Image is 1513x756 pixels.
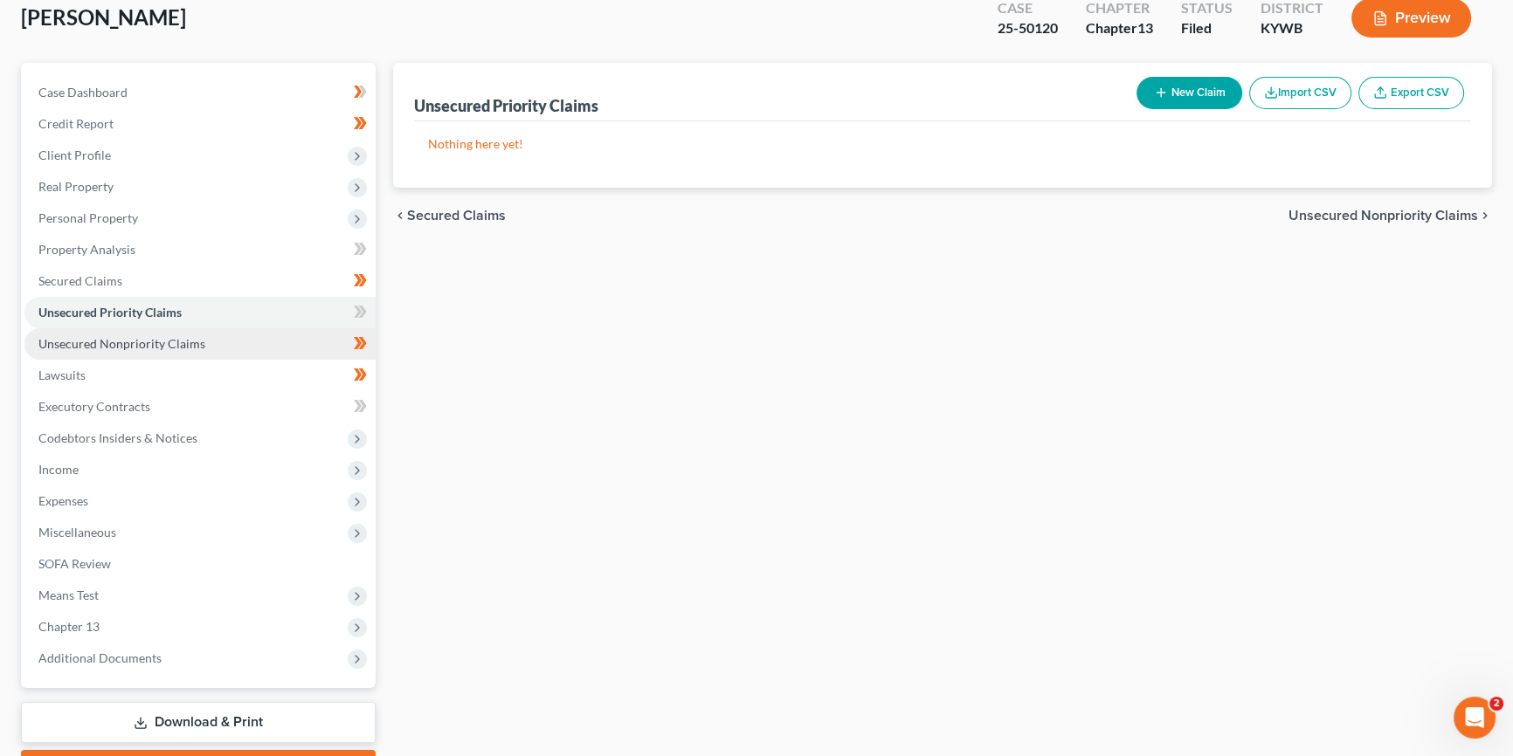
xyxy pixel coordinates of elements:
[1249,77,1351,109] button: Import CSV
[38,462,79,477] span: Income
[24,265,376,297] a: Secured Claims
[38,148,111,162] span: Client Profile
[1454,697,1496,739] iframe: Intercom live chat
[24,548,376,580] a: SOFA Review
[38,273,122,288] span: Secured Claims
[21,4,186,30] span: [PERSON_NAME]
[393,209,506,223] button: chevron_left Secured Claims
[1288,209,1492,223] button: Unsecured Nonpriority Claims chevron_right
[1086,18,1153,38] div: Chapter
[1489,697,1503,711] span: 2
[24,297,376,328] a: Unsecured Priority Claims
[38,116,114,131] span: Credit Report
[998,18,1058,38] div: 25-50120
[24,77,376,108] a: Case Dashboard
[24,328,376,360] a: Unsecured Nonpriority Claims
[428,135,1457,153] p: Nothing here yet!
[1288,209,1478,223] span: Unsecured Nonpriority Claims
[38,430,197,445] span: Codebtors Insiders & Notices
[38,650,162,665] span: Additional Documents
[38,210,138,225] span: Personal Property
[38,242,135,257] span: Property Analysis
[1137,19,1153,36] span: 13
[24,108,376,140] a: Credit Report
[38,305,182,320] span: Unsecured Priority Claims
[38,588,99,602] span: Means Test
[24,391,376,423] a: Executory Contracts
[1358,77,1464,109] a: Export CSV
[38,399,150,414] span: Executory Contracts
[38,556,111,571] span: SOFA Review
[38,368,86,382] span: Lawsuits
[38,336,205,351] span: Unsecured Nonpriority Claims
[1478,209,1492,223] i: chevron_right
[414,95,598,116] div: Unsecured Priority Claims
[38,619,100,634] span: Chapter 13
[24,360,376,391] a: Lawsuits
[21,702,376,743] a: Download & Print
[1261,18,1323,38] div: KYWB
[38,179,114,194] span: Real Property
[407,209,506,223] span: Secured Claims
[38,85,128,100] span: Case Dashboard
[38,493,88,508] span: Expenses
[1181,18,1233,38] div: Filed
[1136,77,1242,109] button: New Claim
[38,525,116,540] span: Miscellaneous
[24,234,376,265] a: Property Analysis
[393,209,407,223] i: chevron_left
